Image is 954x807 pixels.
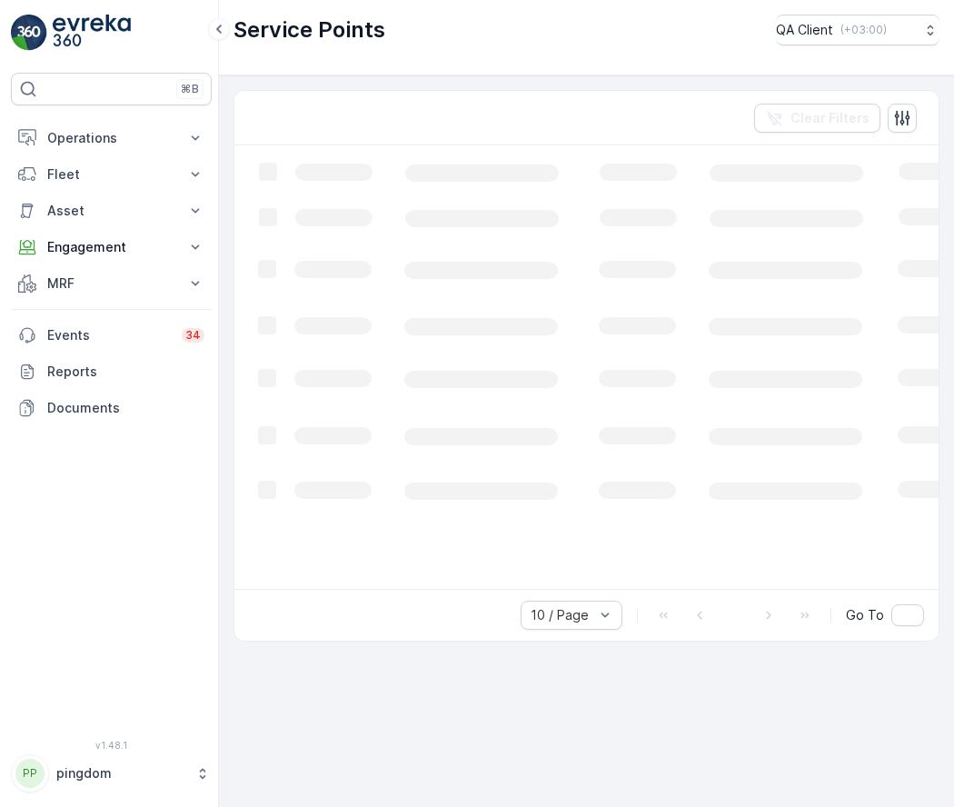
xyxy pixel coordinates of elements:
p: Events [47,326,171,344]
span: Go To [846,606,884,624]
button: Asset [11,193,212,229]
p: pingdom [56,764,186,782]
p: 34 [185,328,201,343]
a: Events34 [11,317,212,354]
button: PPpingdom [11,754,212,792]
button: Engagement [11,229,212,265]
a: Reports [11,354,212,390]
button: Operations [11,120,212,156]
p: Documents [47,399,204,417]
p: ( +03:00 ) [840,23,887,37]
p: QA Client [776,21,833,39]
a: Documents [11,390,212,426]
button: MRF [11,265,212,302]
p: Asset [47,202,175,220]
button: Fleet [11,156,212,193]
button: QA Client(+03:00) [776,15,939,45]
p: Clear Filters [790,109,870,127]
span: v 1.48.1 [11,740,212,751]
div: PP [15,759,45,788]
img: logo_light-DOdMpM7g.png [53,15,131,51]
p: Service Points [234,15,385,45]
p: Reports [47,363,204,381]
button: Clear Filters [754,104,880,133]
p: MRF [47,274,175,293]
img: logo [11,15,47,51]
p: Engagement [47,238,175,256]
p: Operations [47,129,175,147]
p: ⌘B [181,82,199,96]
p: Fleet [47,165,175,184]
